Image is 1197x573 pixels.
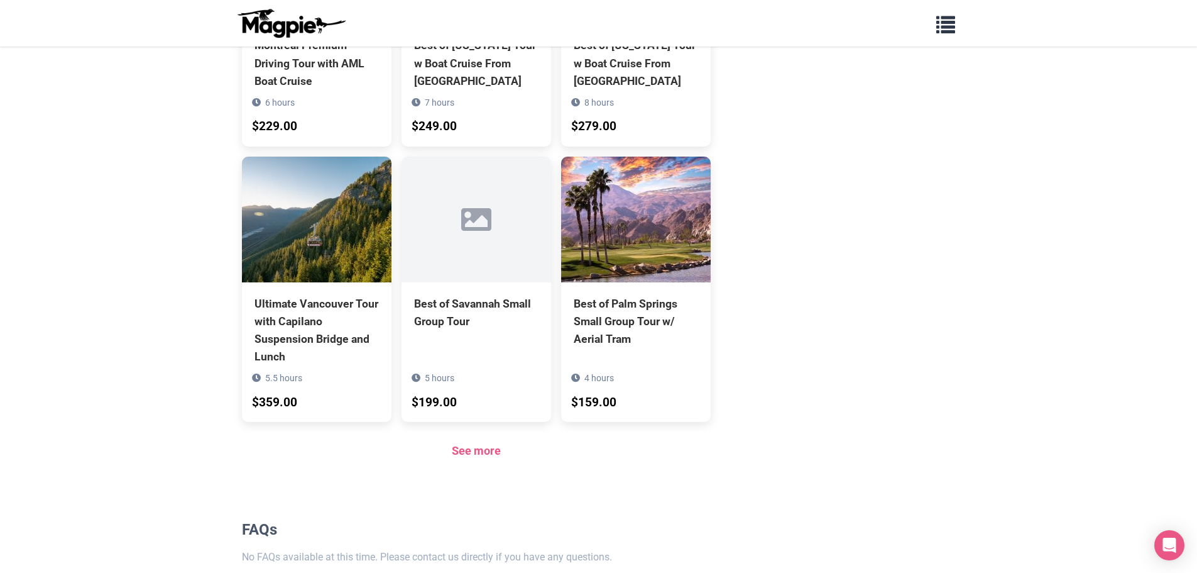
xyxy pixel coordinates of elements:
[254,36,379,89] div: Montreal Premium Driving Tour with AML Boat Cruise
[252,393,297,413] div: $359.00
[561,157,711,404] a: Best of Palm Springs Small Group Tour w/ Aerial Tram 4 hours $159.00
[242,157,391,423] a: Ultimate Vancouver Tour with Capilano Suspension Bridge and Lunch 5.5 hours $359.00
[234,8,347,38] img: logo-ab69f6fb50320c5b225c76a69d11143b.png
[242,521,711,539] h2: FAQs
[425,97,454,108] span: 7 hours
[571,393,616,413] div: $159.00
[254,295,379,366] div: Ultimate Vancouver Tour with Capilano Suspension Bridge and Lunch
[242,549,711,565] p: No FAQs available at this time. Please contact us directly if you have any questions.
[242,157,391,282] img: Ultimate Vancouver Tour with Capilano Suspension Bridge and Lunch
[265,373,302,383] span: 5.5 hours
[265,97,295,108] span: 6 hours
[412,117,457,136] div: $249.00
[561,157,711,282] img: Best of Palm Springs Small Group Tour w/ Aerial Tram
[414,36,538,89] div: Best of [US_STATE] Tour w Boat Cruise From [GEOGRAPHIC_DATA]
[414,295,538,330] div: Best of Savannah Small Group Tour
[412,393,457,413] div: $199.00
[574,36,698,89] div: Best of [US_STATE] Tour w Boat Cruise From [GEOGRAPHIC_DATA]
[452,444,501,457] a: See more
[425,373,454,383] span: 5 hours
[1154,530,1184,560] div: Open Intercom Messenger
[402,157,551,387] a: Best of Savannah Small Group Tour 5 hours $199.00
[252,117,297,136] div: $229.00
[574,295,698,348] div: Best of Palm Springs Small Group Tour w/ Aerial Tram
[584,373,614,383] span: 4 hours
[584,97,614,108] span: 8 hours
[571,117,616,136] div: $279.00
